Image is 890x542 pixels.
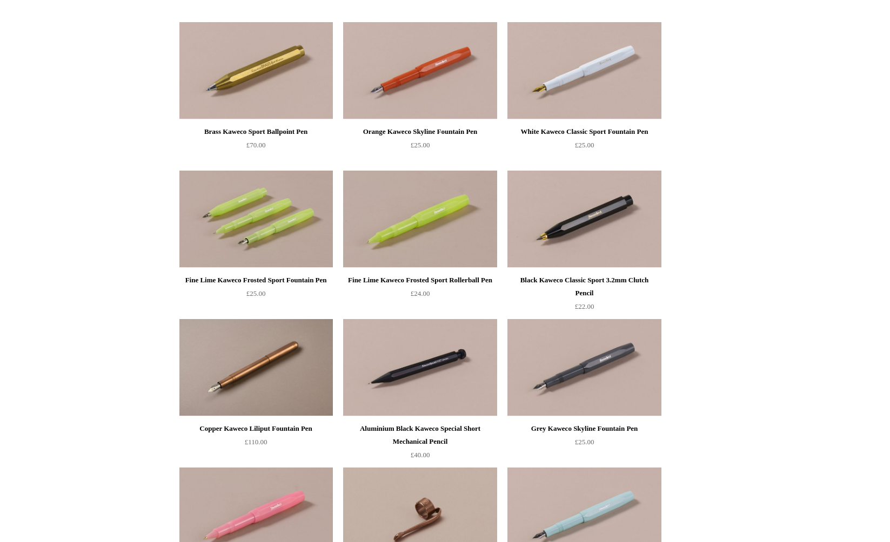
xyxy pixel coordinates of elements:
[510,274,658,300] div: Black Kaweco Classic Sport 3.2mm Clutch Pencil
[179,125,333,170] a: Brass Kaweco Sport Ballpoint Pen £70.00
[246,141,266,149] span: £70.00
[510,125,658,138] div: White Kaweco Classic Sport Fountain Pen
[179,171,333,268] a: Fine Lime Kaweco Frosted Sport Fountain Pen Fine Lime Kaweco Frosted Sport Fountain Pen
[343,274,497,318] a: Fine Lime Kaweco Frosted Sport Rollerball Pen £24.00
[507,274,661,318] a: Black Kaweco Classic Sport 3.2mm Clutch Pencil £22.00
[343,422,497,466] a: Aluminium Black Kaweco Special Short Mechanical Pencil £40.00
[179,319,333,416] a: Copper Kaweco Liliput Fountain Pen Copper Kaweco Liliput Fountain Pen
[179,22,333,119] a: Brass Kaweco Sport Ballpoint Pen Brass Kaweco Sport Ballpoint Pen
[179,274,333,318] a: Fine Lime Kaweco Frosted Sport Fountain Pen £25.00
[179,422,333,466] a: Copper Kaweco Liliput Fountain Pen £110.00
[507,422,661,466] a: Grey Kaweco Skyline Fountain Pen £25.00
[246,289,266,297] span: £25.00
[507,171,661,268] a: Black Kaweco Classic Sport 3.2mm Clutch Pencil Black Kaweco Classic Sport 3.2mm Clutch Pencil
[343,125,497,170] a: Orange Kaweco Skyline Fountain Pen £25.00
[346,422,494,448] div: Aluminium Black Kaweco Special Short Mechanical Pencil
[179,22,333,119] img: Brass Kaweco Sport Ballpoint Pen
[507,319,661,416] a: Grey Kaweco Skyline Fountain Pen Grey Kaweco Skyline Fountain Pen
[575,302,594,310] span: £22.00
[182,422,330,435] div: Copper Kaweco Liliput Fountain Pen
[179,319,333,416] img: Copper Kaweco Liliput Fountain Pen
[507,22,661,119] a: White Kaweco Classic Sport Fountain Pen White Kaweco Classic Sport Fountain Pen
[182,274,330,287] div: Fine Lime Kaweco Frosted Sport Fountain Pen
[346,274,494,287] div: Fine Lime Kaweco Frosted Sport Rollerball Pen
[510,422,658,435] div: Grey Kaweco Skyline Fountain Pen
[411,451,430,459] span: £40.00
[575,438,594,446] span: £25.00
[507,125,661,170] a: White Kaweco Classic Sport Fountain Pen £25.00
[411,289,430,297] span: £24.00
[182,125,330,138] div: Brass Kaweco Sport Ballpoint Pen
[411,141,430,149] span: £25.00
[507,22,661,119] img: White Kaweco Classic Sport Fountain Pen
[507,171,661,268] img: Black Kaweco Classic Sport 3.2mm Clutch Pencil
[343,319,497,416] img: Aluminium Black Kaweco Special Short Mechanical Pencil
[343,171,497,268] a: Fine Lime Kaweco Frosted Sport Rollerball Pen Fine Lime Kaweco Frosted Sport Rollerball Pen
[507,319,661,416] img: Grey Kaweco Skyline Fountain Pen
[343,22,497,119] a: Orange Kaweco Skyline Fountain Pen Orange Kaweco Skyline Fountain Pen
[343,319,497,416] a: Aluminium Black Kaweco Special Short Mechanical Pencil Aluminium Black Kaweco Special Short Mecha...
[343,171,497,268] img: Fine Lime Kaweco Frosted Sport Rollerball Pen
[343,22,497,119] img: Orange Kaweco Skyline Fountain Pen
[179,171,333,268] img: Fine Lime Kaweco Frosted Sport Fountain Pen
[346,125,494,138] div: Orange Kaweco Skyline Fountain Pen
[245,438,267,446] span: £110.00
[575,141,594,149] span: £25.00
